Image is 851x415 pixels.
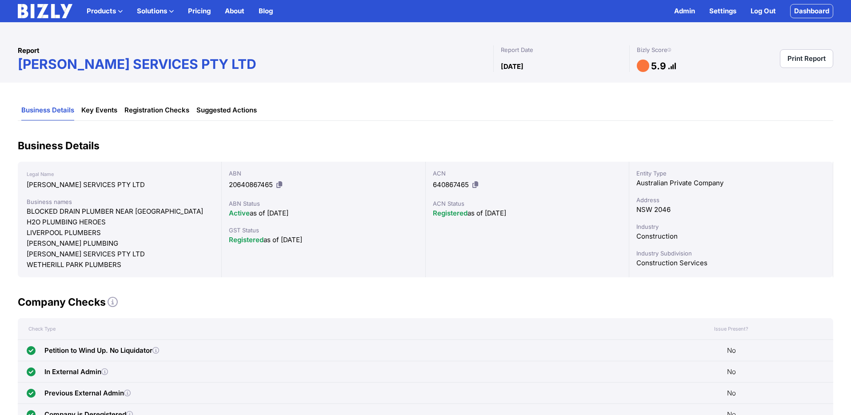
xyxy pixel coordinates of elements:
a: Business Details [21,100,74,120]
div: Issue Present? [697,326,765,332]
div: NSW 2046 [636,204,826,215]
div: Check Type [18,326,697,332]
div: Construction [636,231,826,242]
span: Active [229,209,250,217]
a: Dashboard [790,4,833,18]
div: Report Date [501,45,622,54]
a: Registration Checks [124,100,189,120]
a: Settings [709,6,736,16]
a: Pricing [188,6,211,16]
span: 640867465 [433,180,469,189]
span: No [727,388,736,399]
a: Key Events [81,100,117,120]
span: Registered [229,235,264,244]
div: as of [DATE] [229,235,418,245]
div: Previous External Admin [44,388,131,399]
div: Industry [636,222,826,231]
div: as of [DATE] [433,208,622,219]
div: In External Admin [44,367,108,377]
span: 20640867465 [229,180,273,189]
div: [PERSON_NAME] SERVICES PTY LTD [27,249,212,259]
div: Address [636,196,826,204]
div: Bizly Score [637,45,676,54]
div: Industry Subdivision [636,249,826,258]
div: Entity Type [636,169,826,178]
div: Australian Private Company [636,178,826,188]
div: [PERSON_NAME] SERVICES PTY LTD [27,180,212,190]
a: Suggested Actions [196,100,257,120]
div: as of [DATE] [229,208,418,219]
div: LIVERPOOL PLUMBERS [27,227,212,238]
h2: Business Details [18,139,833,153]
div: Report [18,45,493,56]
div: Legal Name [27,169,212,180]
div: Business names [27,197,212,206]
a: Print Report [780,49,833,68]
h1: 5.9 [651,60,666,72]
div: GST Status [229,226,418,235]
a: Admin [674,6,695,16]
div: ABN Status [229,199,418,208]
h1: [PERSON_NAME] SERVICES PTY LTD [18,56,493,72]
div: ACN [433,169,622,178]
div: Construction Services [636,258,826,268]
h2: Company Checks [18,295,833,309]
div: ABN [229,169,418,178]
button: Products [87,6,123,16]
a: Log Out [751,6,776,16]
div: Petition to Wind Up. No Liquidator [44,345,159,356]
a: About [225,6,244,16]
span: Registered [433,209,467,217]
span: No [727,367,736,377]
div: WETHERILL PARK PLUMBERS [27,259,212,270]
button: Solutions [137,6,174,16]
div: [PERSON_NAME] PLUMBING [27,238,212,249]
div: H2O PLUMBING HEROES [27,217,212,227]
span: No [727,345,736,356]
a: Blog [259,6,273,16]
div: [DATE] [501,61,622,72]
div: ACN Status [433,199,622,208]
div: BLOCKED DRAIN PLUMBER NEAR [GEOGRAPHIC_DATA] [27,206,212,217]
